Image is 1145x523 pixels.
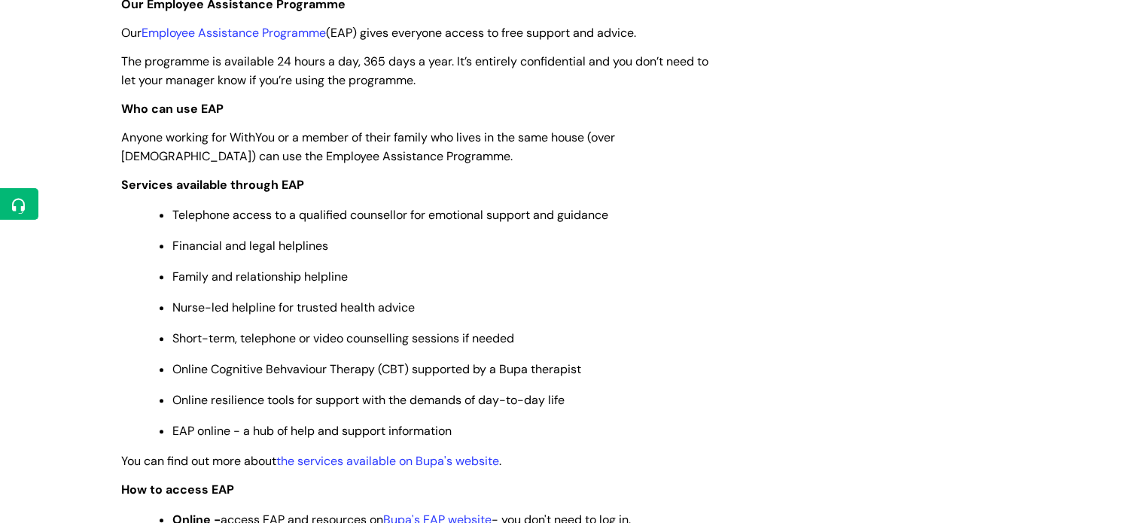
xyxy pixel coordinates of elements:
span: Nurse-led helpline for trusted health advice [172,300,415,315]
strong: How to access EAP [121,482,234,497]
span: Anyone working for WithYou or a member of their family who lives in the same house (over [DEMOGRA... [121,129,615,164]
span: Online resilience tools for support with the demands of day-to-day life [172,392,565,408]
a: the services available on Bupa's website [276,453,499,469]
span: Family and relationship helpline [172,269,348,284]
span: Short-term, telephone or video counselling sessions if needed [172,330,514,346]
span: Online Cognitive Behvaviour Therapy (CBT) supported by a Bupa therapist [172,361,581,377]
span: The programme is available 24 hours a day, 365 days a year. It’s entirely confidential and you do... [121,53,708,88]
span: Financial and legal helplines [172,238,328,254]
span: You can find out more about . [121,453,501,469]
span: Telephone access to a qualified counsellor for emotional support and guidance [172,207,608,223]
strong: Services available through EAP [121,177,304,193]
span: EAP online - a hub of help and support information [172,423,452,439]
span: Our (EAP) gives everyone access to free support and advice. [121,25,636,41]
strong: Who can use EAP [121,101,224,117]
a: Employee Assistance Programme [142,25,326,41]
